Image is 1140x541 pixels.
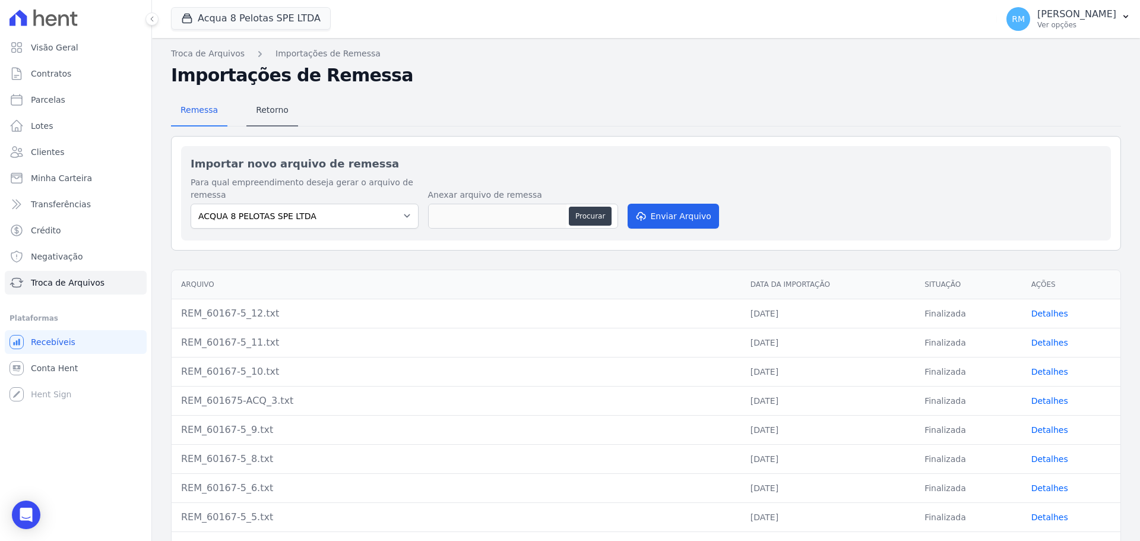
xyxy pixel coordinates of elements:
a: Detalhes [1031,309,1068,318]
a: Minha Carteira [5,166,147,190]
span: Contratos [31,68,71,80]
a: Transferências [5,192,147,216]
td: Finalizada [915,415,1021,444]
td: Finalizada [915,444,1021,473]
a: Detalhes [1031,396,1068,406]
p: [PERSON_NAME] [1037,8,1116,20]
td: [DATE] [741,415,915,444]
div: Open Intercom Messenger [12,501,40,529]
div: REM_601675-ACQ_3.txt [181,394,731,408]
a: Negativação [5,245,147,268]
a: Detalhes [1031,512,1068,522]
a: Detalhes [1031,425,1068,435]
span: Visão Geral [31,42,78,53]
div: REM_60167-5_6.txt [181,481,731,495]
td: [DATE] [741,502,915,531]
a: Conta Hent [5,356,147,380]
td: [DATE] [741,357,915,386]
span: Crédito [31,224,61,236]
span: RM [1012,15,1025,23]
a: Contratos [5,62,147,86]
a: Troca de Arquivos [5,271,147,295]
td: Finalizada [915,357,1021,386]
span: Troca de Arquivos [31,277,104,289]
button: Procurar [569,207,612,226]
span: Recebíveis [31,336,75,348]
a: Lotes [5,114,147,138]
div: REM_60167-5_12.txt [181,306,731,321]
span: Minha Carteira [31,172,92,184]
button: Enviar Arquivo [628,204,719,229]
th: Arquivo [172,270,741,299]
a: Clientes [5,140,147,164]
a: Visão Geral [5,36,147,59]
a: Retorno [246,96,298,126]
a: Parcelas [5,88,147,112]
td: [DATE] [741,299,915,328]
a: Troca de Arquivos [171,48,245,60]
td: [DATE] [741,473,915,502]
button: RM [PERSON_NAME] Ver opções [997,2,1140,36]
a: Detalhes [1031,483,1068,493]
a: Remessa [171,96,227,126]
h2: Importar novo arquivo de remessa [191,156,1101,172]
th: Data da Importação [741,270,915,299]
div: REM_60167-5_11.txt [181,336,731,350]
a: Detalhes [1031,454,1068,464]
span: Remessa [173,98,225,122]
nav: Breadcrumb [171,48,1121,60]
a: Recebíveis [5,330,147,354]
div: REM_60167-5_8.txt [181,452,731,466]
td: [DATE] [741,444,915,473]
label: Para qual empreendimento deseja gerar o arquivo de remessa [191,176,419,201]
div: REM_60167-5_5.txt [181,510,731,524]
td: Finalizada [915,473,1021,502]
a: Detalhes [1031,338,1068,347]
td: [DATE] [741,328,915,357]
td: Finalizada [915,502,1021,531]
th: Situação [915,270,1021,299]
span: Lotes [31,120,53,132]
td: Finalizada [915,386,1021,415]
h2: Importações de Remessa [171,65,1121,86]
span: Negativação [31,251,83,262]
div: REM_60167-5_10.txt [181,365,731,379]
div: REM_60167-5_9.txt [181,423,731,437]
span: Parcelas [31,94,65,106]
td: Finalizada [915,299,1021,328]
a: Importações de Remessa [275,48,381,60]
td: [DATE] [741,386,915,415]
td: Finalizada [915,328,1021,357]
span: Clientes [31,146,64,158]
label: Anexar arquivo de remessa [428,189,618,201]
a: Detalhes [1031,367,1068,377]
a: Crédito [5,219,147,242]
p: Ver opções [1037,20,1116,30]
span: Transferências [31,198,91,210]
span: Conta Hent [31,362,78,374]
span: Retorno [249,98,296,122]
button: Acqua 8 Pelotas SPE LTDA [171,7,331,30]
div: Plataformas [9,311,142,325]
th: Ações [1022,270,1120,299]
